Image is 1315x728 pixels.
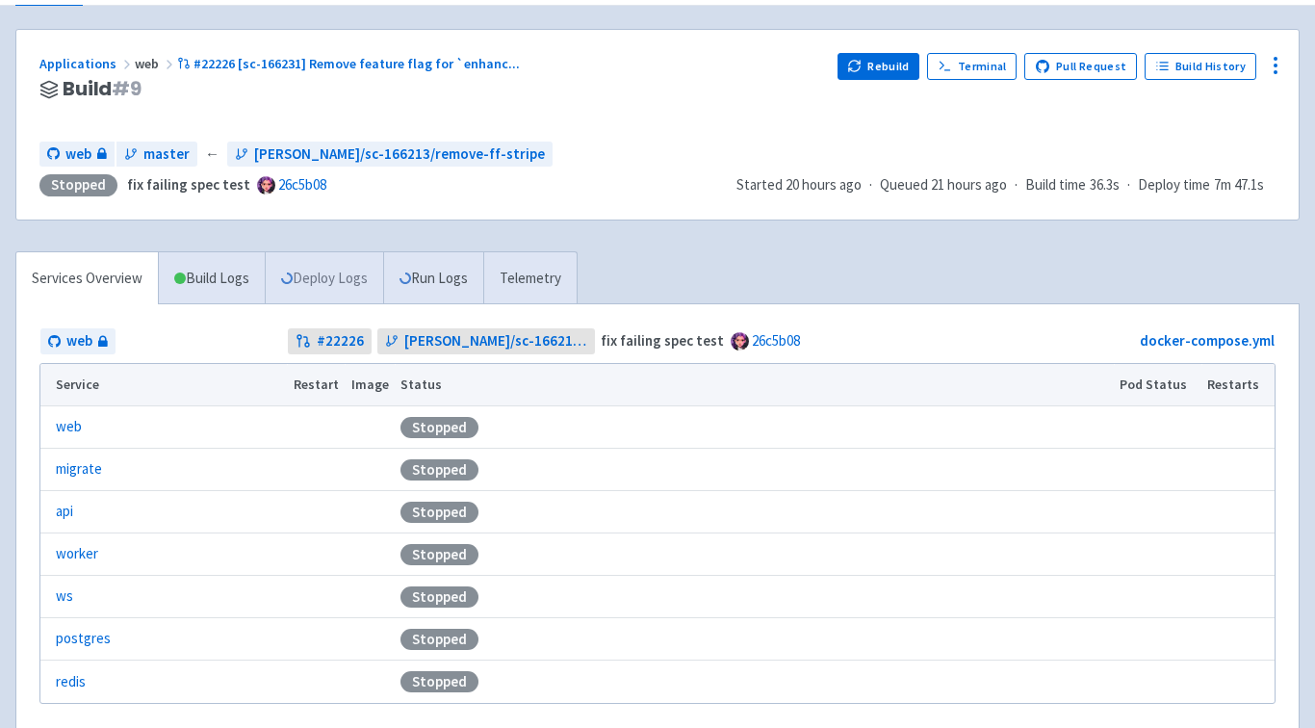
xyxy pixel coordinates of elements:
[786,175,862,194] time: 20 hours ago
[56,416,82,438] a: web
[66,330,92,352] span: web
[40,364,287,406] th: Service
[143,143,190,166] span: master
[483,252,577,305] a: Telemetry
[1140,331,1275,350] a: docker-compose.yml
[1025,174,1086,196] span: Build time
[1090,174,1120,196] span: 36.3s
[39,55,135,72] a: Applications
[56,458,102,481] a: migrate
[39,174,117,196] div: Stopped
[127,175,250,194] strong: fix failing spec test
[56,585,73,608] a: ws
[56,628,111,650] a: postgres
[880,175,1007,194] span: Queued
[345,364,395,406] th: Image
[400,502,478,523] div: Stopped
[56,501,73,523] a: api
[56,543,98,565] a: worker
[927,53,1017,80] a: Terminal
[404,330,587,352] span: [PERSON_NAME]/sc-166213/remove-ff-stripe
[736,175,862,194] span: Started
[288,328,372,354] a: #22226
[177,55,523,72] a: #22226 [sc-166231] Remove feature flag for `enhanc...
[377,328,595,354] a: [PERSON_NAME]/sc-166213/remove-ff-stripe
[400,629,478,650] div: Stopped
[1201,364,1275,406] th: Restarts
[317,330,364,352] strong: # 22226
[287,364,345,406] th: Restart
[1214,174,1264,196] span: 7m 47.1s
[116,142,197,168] a: master
[56,671,86,693] a: redis
[159,252,265,305] a: Build Logs
[400,671,478,692] div: Stopped
[16,252,158,305] a: Services Overview
[40,328,116,354] a: web
[736,174,1276,196] div: · · ·
[1024,53,1137,80] a: Pull Request
[601,331,724,350] strong: fix failing spec test
[65,143,91,166] span: web
[400,417,478,438] div: Stopped
[931,175,1007,194] time: 21 hours ago
[265,252,383,305] a: Deploy Logs
[383,252,483,305] a: Run Logs
[395,364,1114,406] th: Status
[227,142,553,168] a: [PERSON_NAME]/sc-166213/remove-ff-stripe
[63,78,142,100] span: Build
[112,75,142,102] span: # 9
[1114,364,1201,406] th: Pod Status
[254,143,545,166] span: [PERSON_NAME]/sc-166213/remove-ff-stripe
[278,175,326,194] a: 26c5b08
[838,53,920,80] button: Rebuild
[135,55,177,72] span: web
[1145,53,1256,80] a: Build History
[39,142,115,168] a: web
[400,459,478,481] div: Stopped
[1138,174,1210,196] span: Deploy time
[205,143,219,166] span: ←
[752,331,800,350] a: 26c5b08
[400,544,478,565] div: Stopped
[400,586,478,608] div: Stopped
[193,55,520,72] span: #22226 [sc-166231] Remove feature flag for `enhanc ...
